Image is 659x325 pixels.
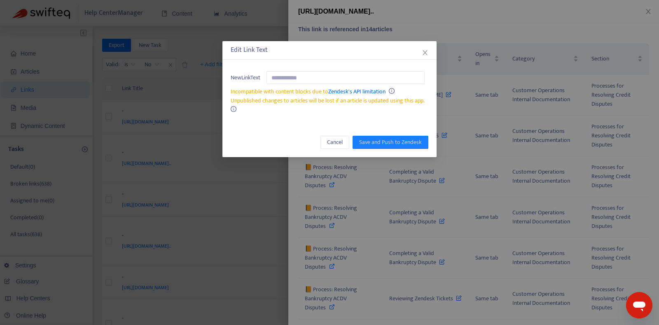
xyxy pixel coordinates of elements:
[231,45,428,55] div: Edit Link Text
[422,49,428,56] span: close
[389,88,395,94] span: info-circle
[327,138,343,147] span: Cancel
[328,87,386,96] a: Zendesk's API limitation
[231,73,260,82] span: New Link Text
[421,48,430,57] button: Close
[231,87,386,96] span: Incompatible with content blocks due to
[320,136,349,149] button: Cancel
[231,106,236,112] span: info-circle
[231,96,425,105] span: Unpublished changes to articles will be lost if an article is updated using this app.
[353,136,428,149] button: Save and Push to Zendesk
[626,292,652,318] iframe: Button to launch messaging window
